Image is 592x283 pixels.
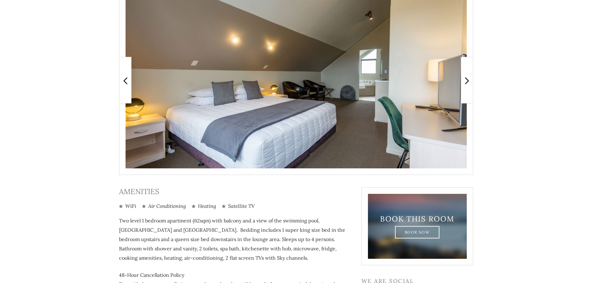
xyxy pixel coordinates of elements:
[119,216,352,262] p: Two level 1 bedroom apartment (62sqm) with balcony and a view of the swimming pool, [GEOGRAPHIC_D...
[142,203,186,210] li: Air Conditioning
[192,203,216,210] li: Heating
[119,203,136,210] li: WiFi
[395,226,439,238] a: Book Now
[222,203,255,210] li: Satellite TV
[119,187,352,196] h3: Amenities
[379,214,456,223] h3: Book This Room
